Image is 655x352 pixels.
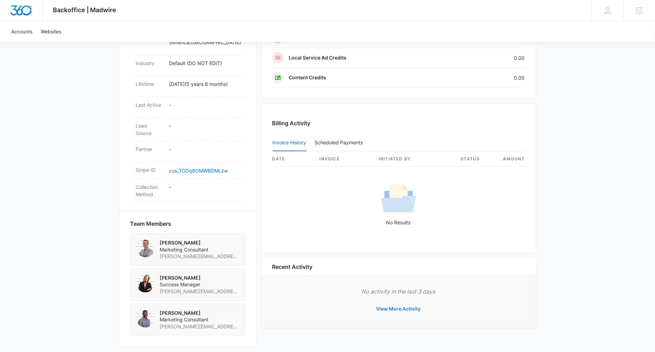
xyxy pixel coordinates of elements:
[273,135,306,151] button: Invoice History
[169,183,240,191] p: -
[37,21,65,42] a: Websites
[136,80,164,88] dt: Lifetime
[289,54,347,61] p: Local Service Ad Credits
[160,253,239,260] span: [PERSON_NAME][EMAIL_ADDRESS][PERSON_NAME][DOMAIN_NAME]
[130,141,245,162] div: Partner-
[160,274,239,281] p: [PERSON_NAME]
[373,152,455,167] th: Initiated By
[136,310,154,328] img: Joey Rucks
[130,118,245,141] div: Lead Source-
[169,80,240,88] p: [DATE] ( 5 years 6 months )
[160,239,239,246] p: [PERSON_NAME]
[130,219,171,228] span: Team Members
[451,48,525,68] td: 0.00
[130,97,245,118] div: Last Active-
[136,101,164,109] dt: Last Active
[160,323,239,330] span: [PERSON_NAME][EMAIL_ADDRESS][PERSON_NAME][DOMAIN_NAME]
[451,68,525,88] td: 0.00
[136,183,164,198] dt: Collection Method
[160,281,239,288] span: Success Manager
[169,101,240,109] p: -
[160,316,239,323] span: Marketing Consultant
[7,21,37,42] a: Accounts
[169,145,240,153] p: -
[53,6,117,14] span: Backoffice | Madwire
[272,152,314,167] th: date
[136,166,164,174] dt: Stripe ID
[130,179,245,202] div: Collection Method-
[160,288,239,295] span: [PERSON_NAME][EMAIL_ADDRESS][PERSON_NAME][DOMAIN_NAME]
[136,59,164,67] dt: Industry
[136,239,154,257] img: Nathan Harr
[136,145,164,153] dt: Partner
[136,274,154,293] img: Jessica Tozer
[136,122,164,137] dt: Lead Source
[272,119,525,127] h3: Billing Activity
[169,122,240,129] p: -
[381,182,416,217] img: No Results
[272,263,313,271] h6: Recent Activity
[130,55,245,76] div: IndustryDefault (DO NOT EDIT)
[497,152,525,167] th: amount
[130,76,245,97] div: Lifetime[DATE](5 years 6 months)
[272,287,525,296] p: No activity in the last 3 days
[315,140,366,145] div: Scheduled Payments
[273,219,525,226] p: No Results
[160,246,239,253] span: Marketing Consultant
[369,301,428,317] button: View More Activity
[160,310,239,317] p: [PERSON_NAME]
[314,152,374,167] th: invoice
[455,152,497,167] th: status
[289,74,327,81] p: Content Credits
[130,162,245,179] div: Stripe IDcus_TDDq8OMWBDMLzw
[169,168,228,174] a: cus_TDDq8OMWBDMLzw
[169,59,240,67] p: Default (DO NOT EDIT)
